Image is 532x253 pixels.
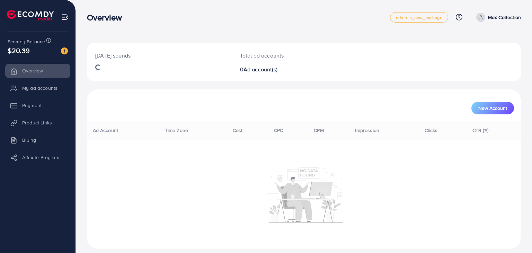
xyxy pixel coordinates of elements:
[87,12,127,23] h3: Overview
[61,13,69,21] img: menu
[488,13,521,21] p: Max Collection
[95,51,223,60] p: [DATE] spends
[240,66,332,73] h2: 0
[240,51,332,60] p: Total ad accounts
[478,106,507,111] span: New Account
[243,66,277,73] span: Ad account(s)
[473,13,521,22] a: Max Collection
[61,47,68,54] img: image
[396,15,442,20] span: adreach_new_package
[8,45,30,55] span: $20.39
[471,102,514,114] button: New Account
[390,12,448,23] a: adreach_new_package
[8,38,45,45] span: Ecomdy Balance
[7,10,54,20] img: logo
